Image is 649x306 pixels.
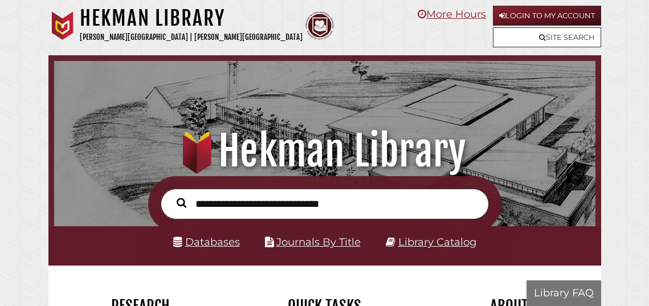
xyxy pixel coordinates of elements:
[398,235,476,248] a: Library Catalog
[80,6,303,31] h1: Hekman Library
[64,126,586,176] h1: Hekman Library
[305,11,334,40] img: Calvin Theological Seminary
[493,6,601,26] a: Login to My Account
[80,31,303,44] p: [PERSON_NAME][GEOGRAPHIC_DATA] | [PERSON_NAME][GEOGRAPHIC_DATA]
[173,235,240,248] a: Databases
[171,195,192,210] button: Search
[48,11,77,40] img: Calvin University
[177,198,186,208] i: Search
[276,235,361,248] a: Journals By Title
[418,8,486,21] a: More Hours
[493,27,601,47] a: Site Search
